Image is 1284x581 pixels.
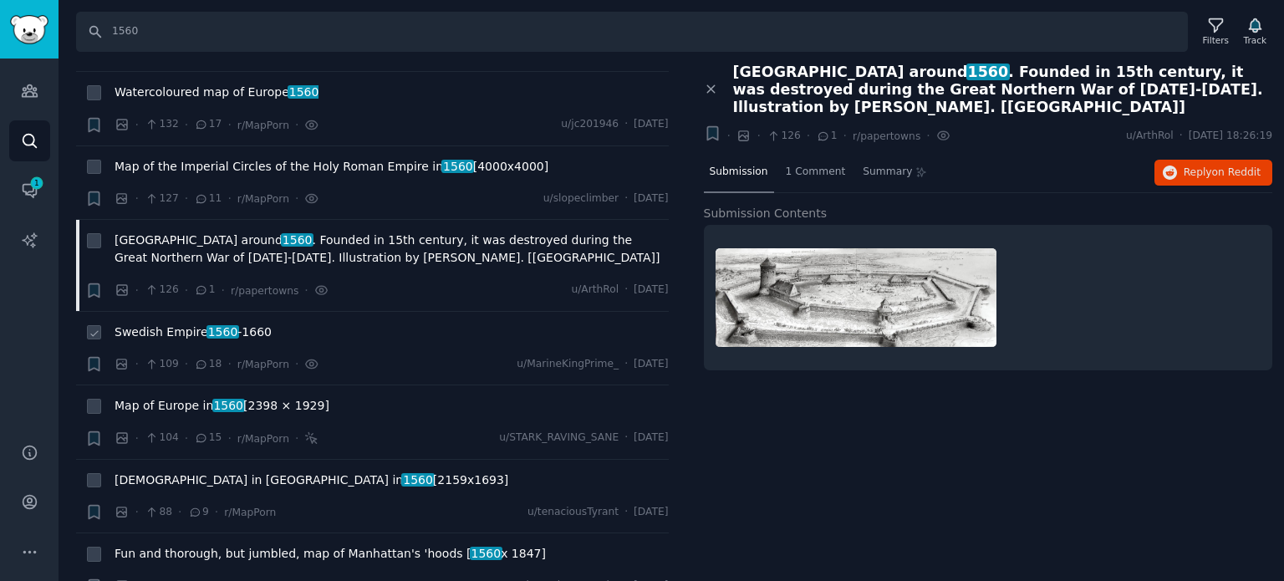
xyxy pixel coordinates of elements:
[145,431,179,446] span: 104
[10,15,48,44] img: GummySearch logo
[231,285,298,297] span: r/papertowns
[185,355,188,373] span: ·
[295,190,298,207] span: ·
[29,177,44,189] span: 1
[517,357,619,372] span: u/MarineKingPrime_
[634,191,668,206] span: [DATE]
[733,64,1273,116] span: [GEOGRAPHIC_DATA] around . Founded in 15th century, it was destroyed during the Great Northern Wa...
[227,430,231,447] span: ·
[185,282,188,299] span: ·
[185,116,188,134] span: ·
[1189,129,1272,144] span: [DATE] 18:26:19
[135,190,139,207] span: ·
[634,117,668,132] span: [DATE]
[115,471,508,489] span: [DEMOGRAPHIC_DATA] in [GEOGRAPHIC_DATA] in [2159x1693]
[145,505,172,520] span: 88
[863,165,912,180] span: Summary
[704,205,828,222] span: Submission Contents
[1180,129,1183,144] span: ·
[215,503,218,521] span: ·
[145,117,179,132] span: 132
[710,165,768,180] span: Submission
[727,127,731,145] span: ·
[527,505,619,520] span: u/tenaciousTyrant
[115,545,546,563] span: Fun and thorough, but jumbled, map of Manhattan's 'hoods [ x 1847]
[227,116,231,134] span: ·
[115,397,329,415] span: Map of Europe in [2398 × 1929]
[1244,34,1266,46] div: Track
[206,325,239,339] span: 1560
[76,12,1188,52] input: Search Keyword
[145,191,179,206] span: 127
[634,431,668,446] span: [DATE]
[145,283,179,298] span: 126
[135,503,139,521] span: ·
[843,127,847,145] span: ·
[499,431,619,446] span: u/STARK_RAVING_SANE
[966,64,1010,80] span: 1560
[786,165,846,180] span: 1 Comment
[115,84,318,101] a: Watercoloured map of Europe1560
[624,431,628,446] span: ·
[288,85,320,99] span: 1560
[1154,160,1272,186] button: Replyon Reddit
[441,160,474,173] span: 1560
[237,193,289,205] span: r/MapPorn
[115,232,669,267] a: [GEOGRAPHIC_DATA] around1560. Founded in 15th century, it was destroyed during the Great Northern...
[757,127,760,145] span: ·
[115,158,548,176] span: Map of the Imperial Circles of the Holy Roman Empire in [4000x4000]
[401,473,434,487] span: 1560
[222,282,225,299] span: ·
[115,324,272,341] span: Swedish Empire -1660
[194,357,222,372] span: 18
[178,503,181,521] span: ·
[1203,34,1229,46] div: Filters
[470,547,502,560] span: 1560
[237,359,289,370] span: r/MapPorn
[115,397,329,415] a: Map of Europe in1560[2398 × 1929]
[853,130,920,142] span: r/papertowns
[185,430,188,447] span: ·
[227,190,231,207] span: ·
[115,158,548,176] a: Map of the Imperial Circles of the Holy Roman Empire in1560[4000x4000]
[571,283,619,298] span: u/ArthRol
[135,116,139,134] span: ·
[624,191,628,206] span: ·
[115,84,318,101] span: Watercoloured map of Europe
[227,355,231,373] span: ·
[624,283,628,298] span: ·
[9,170,50,211] a: 1
[135,355,139,373] span: ·
[188,505,209,520] span: 9
[304,282,308,299] span: ·
[194,283,215,298] span: 1
[634,357,668,372] span: [DATE]
[561,117,619,132] span: u/jc201946
[1212,166,1261,178] span: on Reddit
[281,233,313,247] span: 1560
[115,545,546,563] a: Fun and thorough, but jumbled, map of Manhattan's 'hoods [1560x 1847]
[237,120,289,131] span: r/MapPorn
[185,190,188,207] span: ·
[212,399,245,412] span: 1560
[543,191,619,206] span: u/slopeclimber
[224,507,276,518] span: r/MapPorn
[295,430,298,447] span: ·
[767,129,801,144] span: 126
[194,431,222,446] span: 15
[624,505,628,520] span: ·
[295,116,298,134] span: ·
[1184,166,1261,181] span: Reply
[135,282,139,299] span: ·
[1238,14,1272,49] button: Track
[624,117,628,132] span: ·
[1126,129,1174,144] span: u/ArthRol
[926,127,930,145] span: ·
[807,127,810,145] span: ·
[115,232,669,267] span: [GEOGRAPHIC_DATA] around . Founded in 15th century, it was destroyed during the Great Northern Wa...
[135,430,139,447] span: ·
[115,471,508,489] a: [DEMOGRAPHIC_DATA] in [GEOGRAPHIC_DATA] in1560[2159x1693]
[194,117,222,132] span: 17
[634,283,668,298] span: [DATE]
